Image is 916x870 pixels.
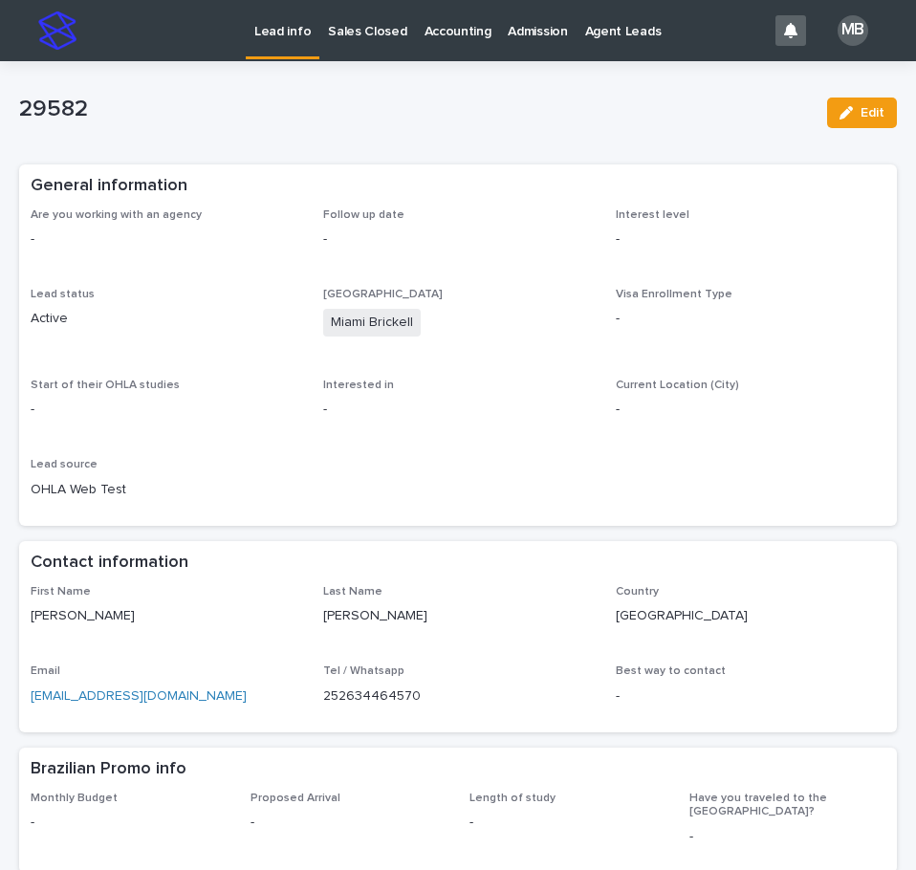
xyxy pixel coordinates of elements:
[19,96,812,123] p: 29582
[31,553,188,574] h2: Contact information
[838,15,868,46] div: MB
[616,380,739,391] span: Current Location (City)
[616,606,885,626] p: [GEOGRAPHIC_DATA]
[31,176,187,197] h2: General information
[616,686,885,707] p: -
[469,813,666,833] p: -
[323,586,382,598] span: Last Name
[616,400,885,420] p: -
[31,813,228,833] p: -
[31,586,91,598] span: First Name
[616,586,659,598] span: Country
[251,793,340,804] span: Proposed Arrival
[31,400,300,420] p: -
[616,309,885,329] p: -
[251,813,447,833] p: -
[469,793,556,804] span: Length of study
[323,380,394,391] span: Interested in
[31,380,180,391] span: Start of their OHLA studies
[31,665,60,677] span: Email
[689,827,886,847] p: -
[31,229,300,250] p: -
[323,209,404,221] span: Follow up date
[827,98,897,128] button: Edit
[31,459,98,470] span: Lead source
[31,289,95,300] span: Lead status
[31,606,300,626] p: [PERSON_NAME]
[323,400,593,420] p: -
[861,106,884,120] span: Edit
[323,606,593,626] p: [PERSON_NAME]
[31,480,300,500] p: OHLA Web Test
[323,289,443,300] span: [GEOGRAPHIC_DATA]
[616,229,885,250] p: -
[31,309,300,329] p: Active
[31,209,202,221] span: Are you working with an agency
[31,793,118,804] span: Monthly Budget
[323,686,593,707] p: 252634464570
[31,689,247,703] a: [EMAIL_ADDRESS][DOMAIN_NAME]
[323,229,593,250] p: -
[31,759,186,780] h2: Brazilian Promo info
[616,665,726,677] span: Best way to contact
[689,793,827,817] span: Have you traveled to the [GEOGRAPHIC_DATA]?
[323,665,404,677] span: Tel / Whatsapp
[38,11,76,50] img: stacker-logo-s-only.png
[616,289,732,300] span: Visa Enrollment Type
[323,309,421,337] span: Miami Brickell
[616,209,689,221] span: Interest level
